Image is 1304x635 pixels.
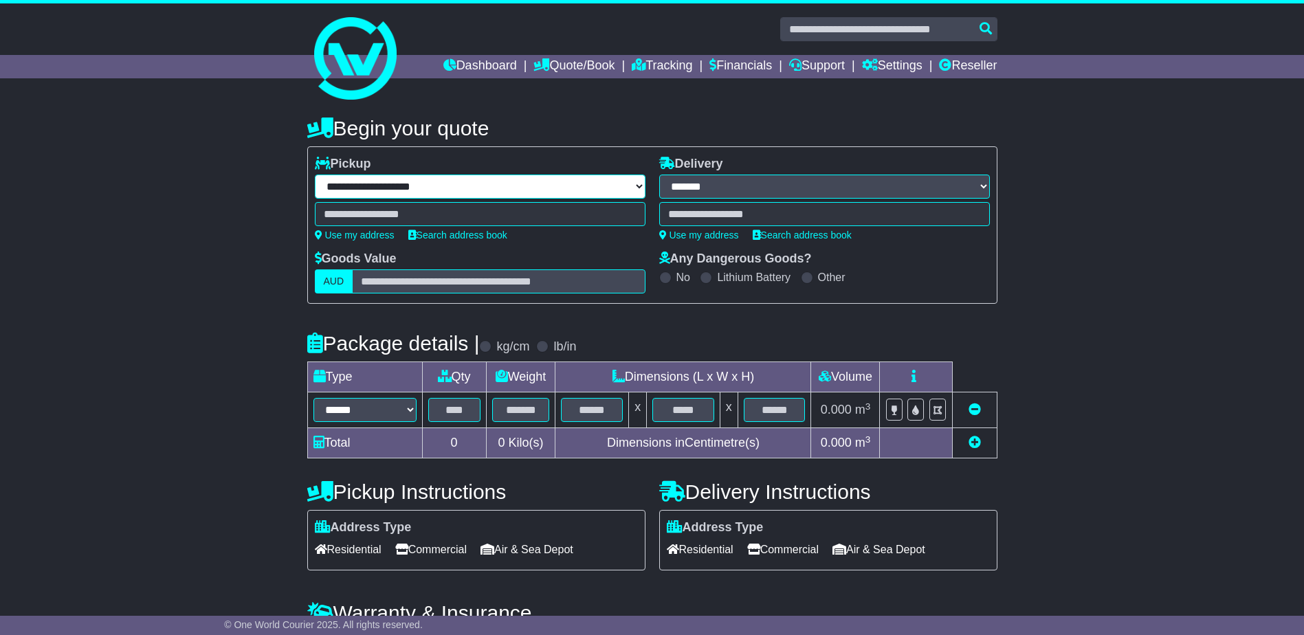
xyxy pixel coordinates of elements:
[659,252,812,267] label: Any Dangerous Goods?
[969,436,981,449] a: Add new item
[307,601,997,624] h4: Warranty & Insurance
[862,55,922,78] a: Settings
[307,428,422,458] td: Total
[422,362,486,392] td: Qty
[443,55,517,78] a: Dashboard
[855,436,871,449] span: m
[315,520,412,535] label: Address Type
[865,401,871,412] sup: 3
[480,539,573,560] span: Air & Sea Depot
[720,392,738,428] td: x
[753,230,852,241] a: Search address book
[555,362,811,392] td: Dimensions (L x W x H)
[315,539,382,560] span: Residential
[224,619,423,630] span: © One World Courier 2025. All rights reserved.
[629,392,647,428] td: x
[307,117,997,140] h4: Begin your quote
[315,230,395,241] a: Use my address
[553,339,576,355] label: lb/in
[498,436,505,449] span: 0
[747,539,819,560] span: Commercial
[855,403,871,416] span: m
[496,339,529,355] label: kg/cm
[659,480,997,503] h4: Delivery Instructions
[486,362,555,392] td: Weight
[307,480,645,503] h4: Pickup Instructions
[709,55,772,78] a: Financials
[632,55,692,78] a: Tracking
[969,403,981,416] a: Remove this item
[307,362,422,392] td: Type
[818,271,846,284] label: Other
[811,362,880,392] td: Volume
[486,428,555,458] td: Kilo(s)
[659,157,723,172] label: Delivery
[555,428,811,458] td: Dimensions in Centimetre(s)
[315,157,371,172] label: Pickup
[832,539,925,560] span: Air & Sea Depot
[821,436,852,449] span: 0.000
[667,539,733,560] span: Residential
[821,403,852,416] span: 0.000
[307,332,480,355] h4: Package details |
[717,271,791,284] label: Lithium Battery
[408,230,507,241] a: Search address book
[533,55,615,78] a: Quote/Book
[395,539,467,560] span: Commercial
[422,428,486,458] td: 0
[939,55,997,78] a: Reseller
[789,55,845,78] a: Support
[315,269,353,293] label: AUD
[865,434,871,445] sup: 3
[667,520,764,535] label: Address Type
[315,252,397,267] label: Goods Value
[676,271,690,284] label: No
[659,230,739,241] a: Use my address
